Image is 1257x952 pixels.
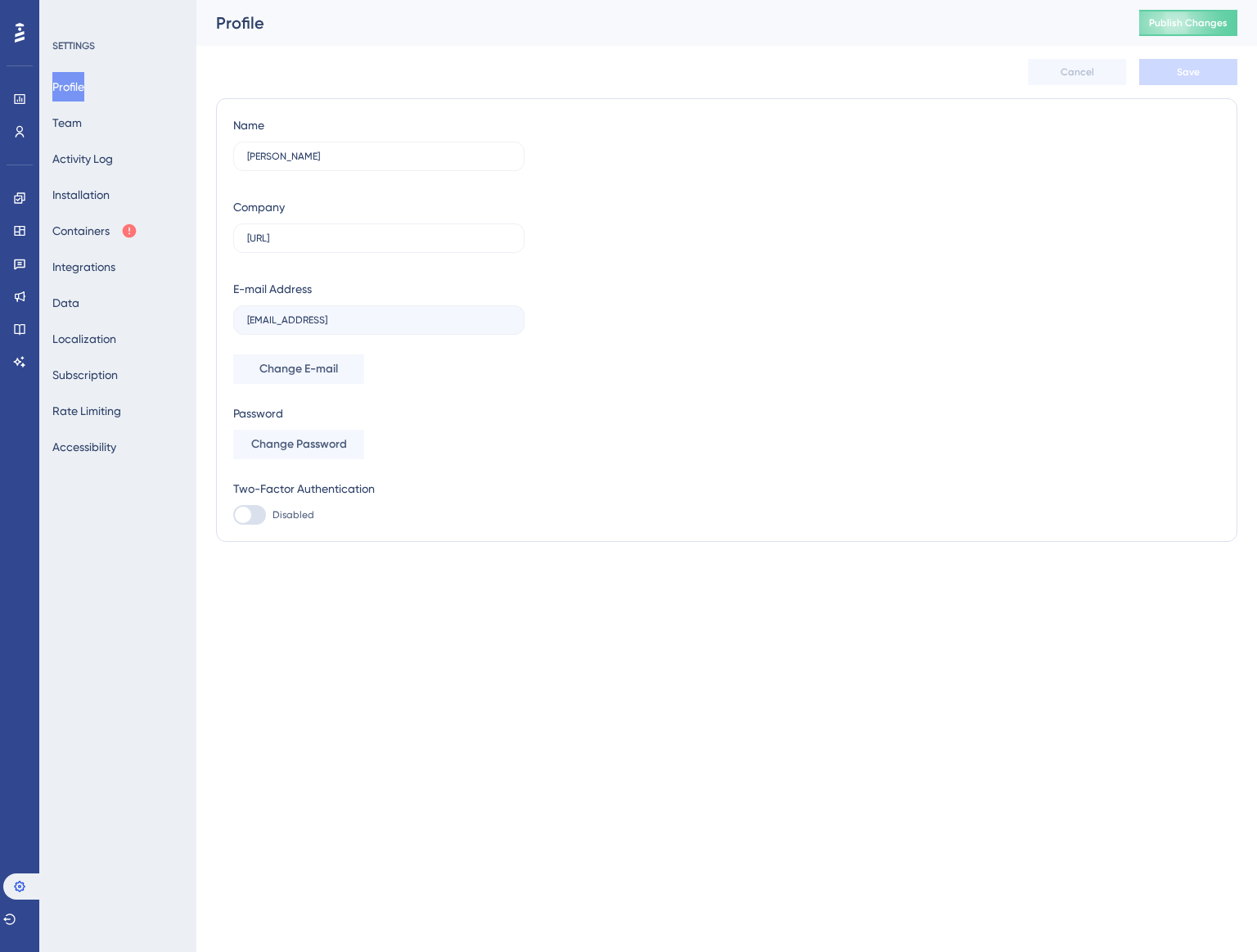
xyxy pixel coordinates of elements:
[52,108,82,138] button: Team
[52,360,118,390] button: Subscription
[52,216,137,246] button: Containers
[52,180,110,210] button: Installation
[233,197,285,217] div: Company
[233,279,312,299] div: E-mail Address
[216,11,1098,34] div: Profile
[233,404,525,423] div: Password
[52,432,116,462] button: Accessibility
[1139,10,1237,36] button: Publish Changes
[1177,65,1200,79] span: Save
[233,354,364,384] button: Change E-mail
[233,479,525,499] div: Two-Factor Authentication
[233,115,264,135] div: Name
[247,314,511,326] input: E-mail Address
[52,396,121,426] button: Rate Limiting
[247,232,511,244] input: Company Name
[52,144,113,174] button: Activity Log
[52,324,116,354] button: Localization
[1139,59,1237,85] button: Save
[251,435,347,454] span: Change Password
[52,72,84,102] button: Profile
[52,252,115,282] button: Integrations
[1028,59,1126,85] button: Cancel
[1149,16,1228,29] span: Publish Changes
[52,288,79,318] button: Data
[259,359,338,379] span: Change E-mail
[233,430,364,459] button: Change Password
[52,39,185,52] div: SETTINGS
[1061,65,1094,79] span: Cancel
[273,508,314,521] span: Disabled
[247,151,511,162] input: Name Surname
